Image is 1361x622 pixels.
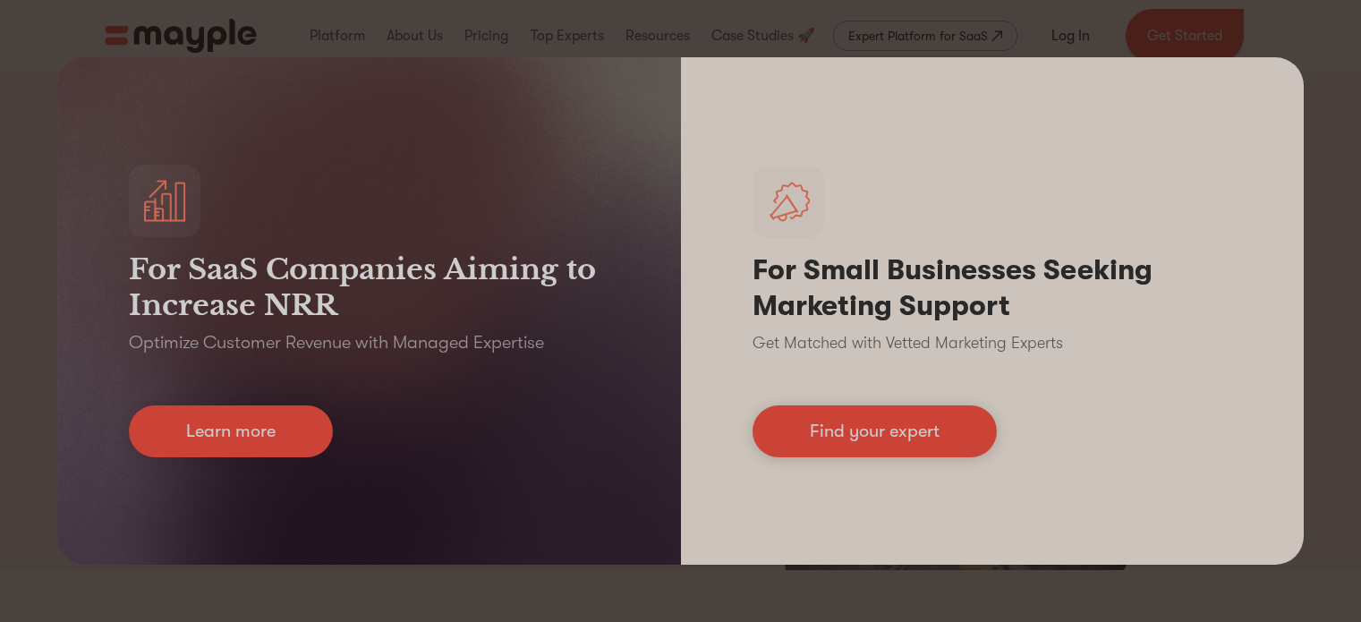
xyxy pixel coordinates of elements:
h1: For Small Businesses Seeking Marketing Support [753,252,1233,324]
a: Learn more [129,405,333,457]
p: Get Matched with Vetted Marketing Experts [753,331,1063,355]
a: Find your expert [753,405,997,457]
p: Optimize Customer Revenue with Managed Expertise [129,330,544,355]
h3: For SaaS Companies Aiming to Increase NRR [129,251,609,323]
